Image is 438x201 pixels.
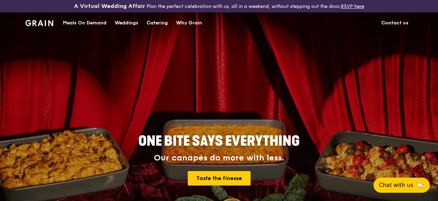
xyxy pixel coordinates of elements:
div: Our canapés do more with less. [95,153,343,163]
a: Why Grain [172,13,206,33]
button: Chat with us🦙 [373,178,430,193]
div: Meals On Demand [63,13,106,33]
img: Grain [25,20,53,26]
h3: A Virtual Wedding Affair [74,3,145,10]
div: Weddings [115,13,138,33]
a: GrainGrain [25,12,53,33]
span: 🦙 [416,181,424,189]
a: Taste the finesse [188,171,251,186]
div: Catering [147,13,168,33]
a: Contact us [377,13,413,33]
div: Plan the perfect celebration with us, all in a weekend, without stepping out the door. [73,3,365,10]
a: RSVP here [341,3,364,9]
div: Why Grain [176,13,202,33]
a: Weddings [111,13,142,33]
span: Chat with us [379,181,413,189]
span: ONE BITE SAYS EVERYTHING [138,133,300,149]
a: Catering [142,13,172,33]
